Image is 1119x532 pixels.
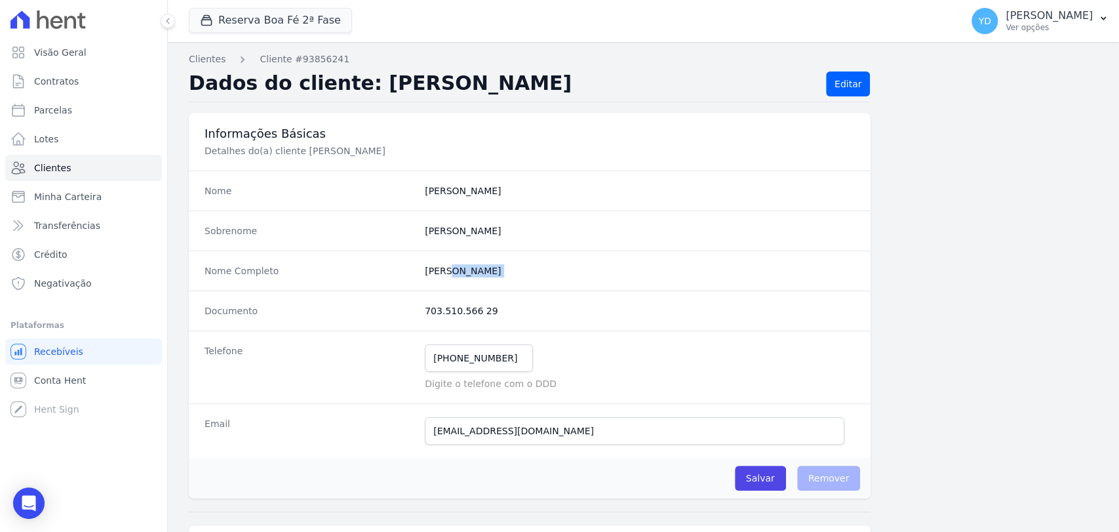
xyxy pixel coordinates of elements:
dt: Telefone [205,344,414,390]
p: Detalhes do(a) cliente [PERSON_NAME] [205,144,645,157]
span: Remover [797,466,861,491]
span: Lotes [34,133,59,146]
nav: Breadcrumb [189,52,1098,66]
button: YD [PERSON_NAME] Ver opções [961,3,1119,39]
dt: Documento [205,304,414,317]
a: Conta Hent [5,367,162,394]
dt: Email [205,417,414,445]
a: Clientes [189,52,226,66]
a: Editar [826,72,870,96]
p: Digite o telefone com o DDD [425,377,855,390]
a: Transferências [5,213,162,239]
dd: [PERSON_NAME] [425,224,855,237]
dt: Sobrenome [205,224,414,237]
a: Recebíveis [5,338,162,365]
span: Recebíveis [34,345,83,358]
span: Minha Carteira [34,190,102,203]
span: Visão Geral [34,46,87,59]
span: Conta Hent [34,374,86,387]
div: Open Intercom Messenger [13,487,45,519]
span: YD [978,16,991,26]
a: Negativação [5,270,162,297]
a: Contratos [5,68,162,94]
dd: [PERSON_NAME] [425,184,855,197]
span: Clientes [34,161,71,174]
a: Minha Carteira [5,184,162,210]
dd: [PERSON_NAME] [425,264,855,277]
dt: Nome [205,184,414,197]
p: [PERSON_NAME] [1006,9,1093,22]
span: Negativação [34,277,92,290]
a: Crédito [5,241,162,268]
a: Visão Geral [5,39,162,66]
h3: Informações Básicas [205,126,855,142]
dd: 703.510.566 29 [425,304,855,317]
a: Parcelas [5,97,162,123]
span: Contratos [34,75,79,88]
dt: Nome Completo [205,264,414,277]
span: Crédito [34,248,68,261]
a: Clientes [5,155,162,181]
span: Transferências [34,219,100,232]
input: Salvar [735,466,786,491]
span: Parcelas [34,104,72,117]
div: Plataformas [10,317,157,333]
p: Ver opções [1006,22,1093,33]
a: Cliente #93856241 [260,52,349,66]
h2: Dados do cliente: [PERSON_NAME] [189,72,815,96]
a: Lotes [5,126,162,152]
button: Reserva Boa Fé 2ª Fase [189,8,352,33]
